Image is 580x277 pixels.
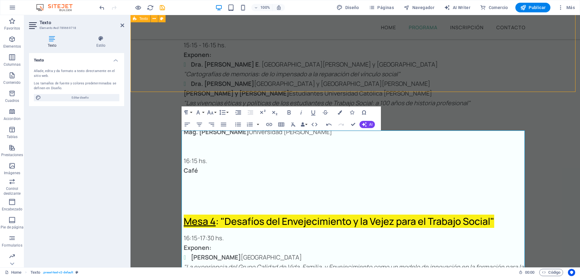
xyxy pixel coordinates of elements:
h6: Tiempo de la sesión [519,269,535,276]
span: Código [542,269,560,276]
p: Pie de página [1,225,23,230]
button: HTML [309,118,320,131]
div: Los tamaños de fuente y colores predeterminados se definen en Diseño. [34,81,119,91]
span: Haz clic para seleccionar y doble clic para editar [31,269,40,276]
i: Volver a cargar página [147,4,154,11]
i: Guardar (Ctrl+S) [159,4,166,11]
nav: breadcrumb [31,269,79,276]
button: Publicar [515,3,551,12]
p: Favoritos [4,26,20,31]
button: Páginas [366,3,396,12]
i: Deshacer: Cambiar texto (Ctrl+Z) [98,4,105,11]
img: Editor Logo [35,4,80,11]
span: Más [558,5,575,11]
button: Insert Table [275,118,287,131]
h2: Texto [40,20,124,25]
span: 00 00 [525,269,534,276]
button: Diseño [334,3,362,12]
button: Ordered List [244,118,256,131]
a: Haz clic para cancelar la selección y doble clic para abrir páginas [5,269,21,276]
span: AI [369,123,372,126]
h4: Texto [29,36,78,48]
button: Insert Link [263,118,275,131]
button: undo [98,4,105,11]
p: Elementos [3,44,21,49]
span: Editar diseño [43,94,118,101]
span: : [529,270,530,275]
i: Al redimensionar, ajustar el nivel de zoom automáticamente para ajustarse al dispositivo elegido. [276,5,282,10]
span: Texto [139,17,148,20]
div: Diseño (Ctrl+Alt+Y) [334,3,362,12]
button: Data Bindings [300,118,308,131]
button: Código [539,269,563,276]
i: Este elemento es un preajuste personalizable [76,271,78,274]
strong: [PERSON_NAME] [60,238,110,246]
strong: Exponen: [53,228,81,237]
button: Font Family [194,106,205,118]
button: Font Size [206,106,217,118]
button: Colors [334,106,346,118]
button: Align Center [194,118,205,131]
button: Usercentrics [568,269,575,276]
h4: Texto [29,53,124,64]
button: AI [359,121,375,128]
button: save [159,4,166,11]
button: Italic (Ctrl+I) [295,106,307,118]
button: Special Characters [358,106,370,118]
button: Más [555,3,577,12]
span: Comercio [480,5,508,11]
p: Contenido [3,80,21,85]
button: reload [147,4,154,11]
em: "La experiencia del Grupo Calidad de Vida, Familia, y Envejecimiento como un modelo de innovación... [53,248,393,266]
button: Align Justify [218,118,229,131]
p: Formularios [2,243,22,248]
p: Tablas [7,134,18,139]
button: Redo (Ctrl+Shift+Z) [335,118,347,131]
span: Publicar [520,5,546,11]
button: Undo (Ctrl+Z) [323,118,335,131]
button: Unordered List [232,118,244,131]
button: Paragraph Format [182,106,193,118]
button: Increase Indent [233,106,244,118]
button: Clear Formatting [288,118,299,131]
p: Prestaciones [1,153,23,157]
button: Editar diseño [34,94,119,101]
p: Encabezado [2,207,22,212]
li: [GEOGRAPHIC_DATA] [60,238,396,247]
span: . preset-text-v2-default [43,269,73,276]
button: Confirm (Ctrl+⏎) [347,118,359,131]
p: 16:15-17:30 hs. [53,218,396,228]
span: Navegador [404,5,434,11]
h6: 100% [260,4,270,11]
button: Haz clic para salir del modo de previsualización y seguir editando [134,4,142,11]
button: Icons [346,106,358,118]
button: Align Right [206,118,217,131]
div: Añade, edita y da formato a texto directamente en el sitio web. [34,69,119,79]
button: Align Left [182,118,193,131]
span: Páginas [369,5,394,11]
button: Line Height [218,106,229,118]
span: AI Writer [444,5,470,11]
h4: Estilo [78,36,124,48]
button: Strikethrough [320,106,331,118]
button: Bold (Ctrl+B) [283,106,295,118]
button: Superscript [257,106,268,118]
button: Subscript [269,106,280,118]
p: Accordion [4,116,21,121]
p: Columnas [4,62,21,67]
button: Underline (Ctrl+U) [308,106,319,118]
button: Navegador [401,3,437,12]
button: Comercio [478,3,511,12]
button: AI Writer [442,3,473,12]
button: 100% [251,4,273,11]
button: Decrease Indent [245,106,256,118]
p: Cuadros [5,98,19,103]
button: Ordered List [256,118,260,131]
span: Diseño [337,5,359,11]
p: Imágenes [4,171,20,175]
h3: Elemento #ed-789669718 [40,25,112,31]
